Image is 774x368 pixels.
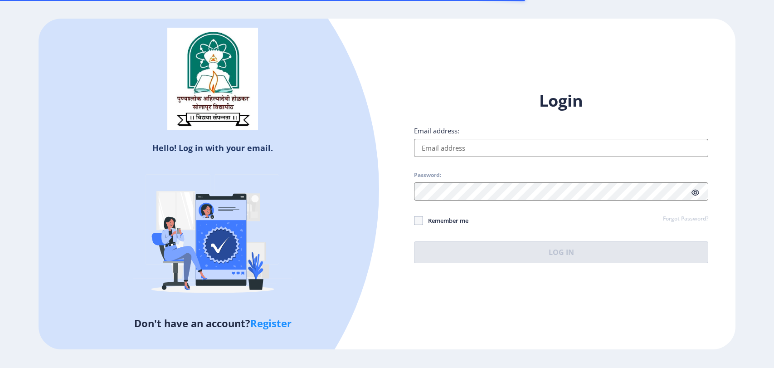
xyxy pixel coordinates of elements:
[414,126,459,135] label: Email address:
[167,28,258,130] img: sulogo.png
[45,316,380,330] h5: Don't have an account?
[250,316,292,330] a: Register
[423,215,468,226] span: Remember me
[663,215,708,223] a: Forgot Password?
[414,90,708,112] h1: Login
[414,139,708,157] input: Email address
[133,157,292,316] img: Verified-rafiki.svg
[414,172,441,179] label: Password:
[414,241,708,263] button: Log In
